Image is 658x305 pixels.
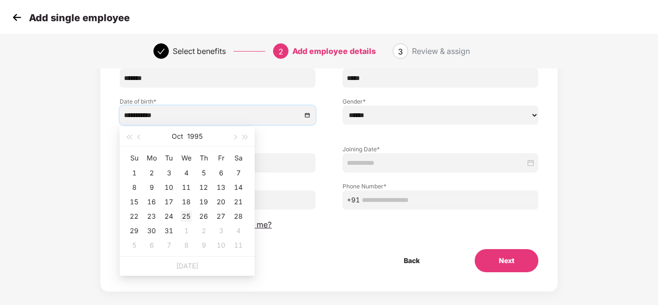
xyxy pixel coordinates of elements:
[180,196,192,208] div: 18
[215,239,227,251] div: 10
[195,180,212,195] td: 1995-10-12
[143,180,160,195] td: 1995-10-09
[380,249,444,272] button: Back
[233,239,244,251] div: 11
[128,211,140,222] div: 22
[146,182,157,193] div: 9
[128,196,140,208] div: 15
[212,209,230,224] td: 1995-10-27
[215,182,227,193] div: 13
[180,167,192,179] div: 4
[230,224,247,238] td: 1995-11-04
[176,262,198,270] a: [DATE]
[172,127,183,146] button: Oct
[343,145,538,153] label: Joining Date
[180,182,192,193] div: 11
[178,166,195,180] td: 1995-10-04
[163,239,175,251] div: 7
[230,166,247,180] td: 1995-10-07
[160,180,178,195] td: 1995-10-10
[215,211,227,222] div: 27
[143,150,160,166] th: Mo
[125,180,143,195] td: 1995-10-08
[163,196,175,208] div: 17
[233,225,244,237] div: 4
[160,166,178,180] td: 1995-10-03
[230,195,247,209] td: 1995-10-21
[233,182,244,193] div: 14
[195,195,212,209] td: 1995-10-19
[195,150,212,166] th: Th
[233,211,244,222] div: 28
[163,167,175,179] div: 3
[160,195,178,209] td: 1995-10-17
[178,224,195,238] td: 1995-11-01
[146,211,157,222] div: 23
[160,209,178,224] td: 1995-10-24
[143,238,160,252] td: 1995-11-06
[215,196,227,208] div: 20
[230,150,247,166] th: Sa
[128,182,140,193] div: 8
[292,43,376,59] div: Add employee details
[195,166,212,180] td: 1995-10-05
[178,180,195,195] td: 1995-10-11
[212,195,230,209] td: 1995-10-20
[195,209,212,224] td: 1995-10-26
[143,195,160,209] td: 1995-10-16
[343,97,538,106] label: Gender
[198,167,209,179] div: 5
[180,239,192,251] div: 8
[146,196,157,208] div: 16
[143,224,160,238] td: 1995-10-30
[347,195,360,205] span: +91
[125,195,143,209] td: 1995-10-15
[128,167,140,179] div: 1
[198,225,209,237] div: 2
[178,238,195,252] td: 1995-11-08
[128,239,140,251] div: 5
[278,47,283,56] span: 2
[178,195,195,209] td: 1995-10-18
[198,196,209,208] div: 19
[212,150,230,166] th: Fr
[29,12,130,24] p: Add single employee
[233,196,244,208] div: 21
[230,238,247,252] td: 1995-11-11
[163,211,175,222] div: 24
[146,167,157,179] div: 2
[475,249,538,272] button: Next
[160,150,178,166] th: Tu
[230,209,247,224] td: 1995-10-28
[120,97,315,106] label: Date of birth
[212,224,230,238] td: 1995-11-03
[125,238,143,252] td: 1995-11-05
[412,43,470,59] div: Review & assign
[212,238,230,252] td: 1995-11-10
[178,209,195,224] td: 1995-10-25
[163,182,175,193] div: 10
[173,43,226,59] div: Select benefits
[143,209,160,224] td: 1995-10-23
[146,239,157,251] div: 6
[195,224,212,238] td: 1995-11-02
[230,180,247,195] td: 1995-10-14
[128,225,140,237] div: 29
[125,150,143,166] th: Su
[398,47,403,56] span: 3
[160,224,178,238] td: 1995-10-31
[233,167,244,179] div: 7
[10,10,24,25] img: svg+xml;base64,PHN2ZyB4bWxucz0iaHR0cDovL3d3dy53My5vcmcvMjAwMC9zdmciIHdpZHRoPSIzMCIgaGVpZ2h0PSIzMC...
[125,209,143,224] td: 1995-10-22
[198,211,209,222] div: 26
[125,166,143,180] td: 1995-10-01
[180,211,192,222] div: 25
[187,127,203,146] button: 1995
[125,224,143,238] td: 1995-10-29
[160,238,178,252] td: 1995-11-07
[146,225,157,237] div: 30
[180,225,192,237] div: 1
[178,150,195,166] th: We
[198,182,209,193] div: 12
[198,239,209,251] div: 9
